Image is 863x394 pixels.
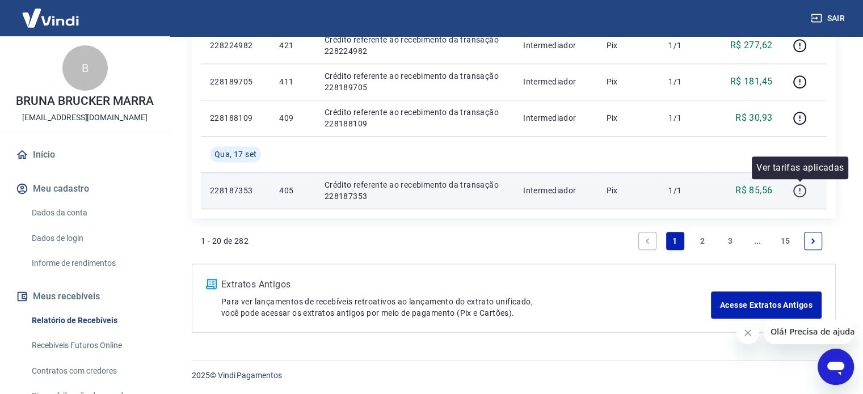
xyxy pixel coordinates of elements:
p: Intermediador [523,76,588,87]
span: Qua, 17 set [214,149,256,160]
iframe: Mensagem da empresa [764,319,854,344]
p: Crédito referente ao recebimento da transação 228188109 [325,107,505,129]
p: Extratos Antigos [221,278,711,291]
img: ícone [206,279,217,289]
p: 1 - 20 de 282 [201,235,249,247]
a: Previous page [638,232,656,250]
p: 228189705 [210,76,261,87]
button: Meu cadastro [14,176,156,201]
iframe: Botão para abrir a janela de mensagens [818,349,854,385]
p: 1/1 [668,185,702,196]
p: R$ 277,62 [730,39,773,52]
button: Meus recebíveis [14,284,156,309]
p: 1/1 [668,76,702,87]
div: B [62,45,108,91]
a: Início [14,142,156,167]
a: Dados de login [27,227,156,250]
p: 228188109 [210,112,261,124]
p: 411 [279,76,306,87]
a: Page 2 [693,232,712,250]
p: Pix [607,112,651,124]
iframe: Fechar mensagem [736,321,759,344]
p: 409 [279,112,306,124]
a: Page 3 [721,232,739,250]
ul: Pagination [634,227,827,255]
p: Crédito referente ao recebimento da transação 228189705 [325,70,505,93]
p: Intermediador [523,112,588,124]
p: 2025 © [192,370,836,382]
a: Page 1 is your current page [666,232,684,250]
p: Crédito referente ao recebimento da transação 228224982 [325,34,505,57]
p: 421 [279,40,306,51]
span: Olá! Precisa de ajuda? [7,8,95,17]
a: Acesse Extratos Antigos [711,291,822,319]
p: R$ 30,93 [735,111,772,125]
a: Relatório de Recebíveis [27,309,156,332]
p: Ver tarifas aplicadas [756,161,844,175]
a: Contratos com credores [27,359,156,383]
a: Next page [804,232,822,250]
p: Intermediador [523,185,588,196]
button: Sair [809,8,849,29]
p: 228224982 [210,40,261,51]
a: Recebíveis Futuros Online [27,334,156,357]
p: Pix [607,76,651,87]
a: Vindi Pagamentos [218,371,282,380]
p: Pix [607,185,651,196]
a: Jump forward [748,232,767,250]
p: R$ 85,56 [735,184,772,197]
p: 1/1 [668,112,702,124]
p: BRUNA BRUCKER MARRA [16,95,153,107]
p: Crédito referente ao recebimento da transação 228187353 [325,179,505,202]
p: 228187353 [210,185,261,196]
img: Vindi [14,1,87,35]
p: [EMAIL_ADDRESS][DOMAIN_NAME] [22,112,148,124]
a: Page 15 [776,232,795,250]
p: Pix [607,40,651,51]
p: 405 [279,185,306,196]
p: 1/1 [668,40,702,51]
a: Informe de rendimentos [27,252,156,275]
a: Dados da conta [27,201,156,224]
p: Para ver lançamentos de recebíveis retroativos ao lançamento do extrato unificado, você pode aces... [221,296,711,319]
p: R$ 181,45 [730,75,773,88]
p: Intermediador [523,40,588,51]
